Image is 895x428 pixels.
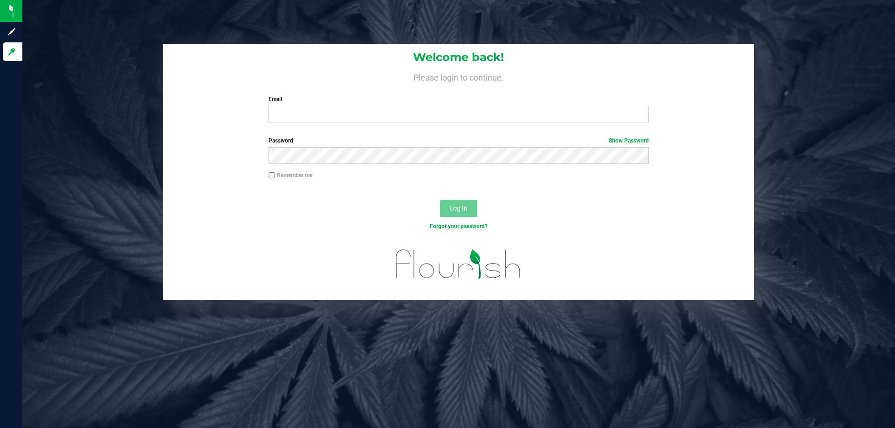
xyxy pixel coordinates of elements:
[268,137,293,144] span: Password
[609,137,649,144] a: Show Password
[7,27,16,36] inline-svg: Sign up
[163,51,754,63] h1: Welcome back!
[430,223,488,230] a: Forgot your password?
[440,200,477,217] button: Log In
[163,71,754,82] h4: Please login to continue.
[268,172,275,179] input: Remember me
[7,47,16,56] inline-svg: Log in
[385,240,532,288] img: flourish_logo.svg
[449,204,468,212] span: Log In
[268,95,648,103] label: Email
[268,171,312,179] label: Remember me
